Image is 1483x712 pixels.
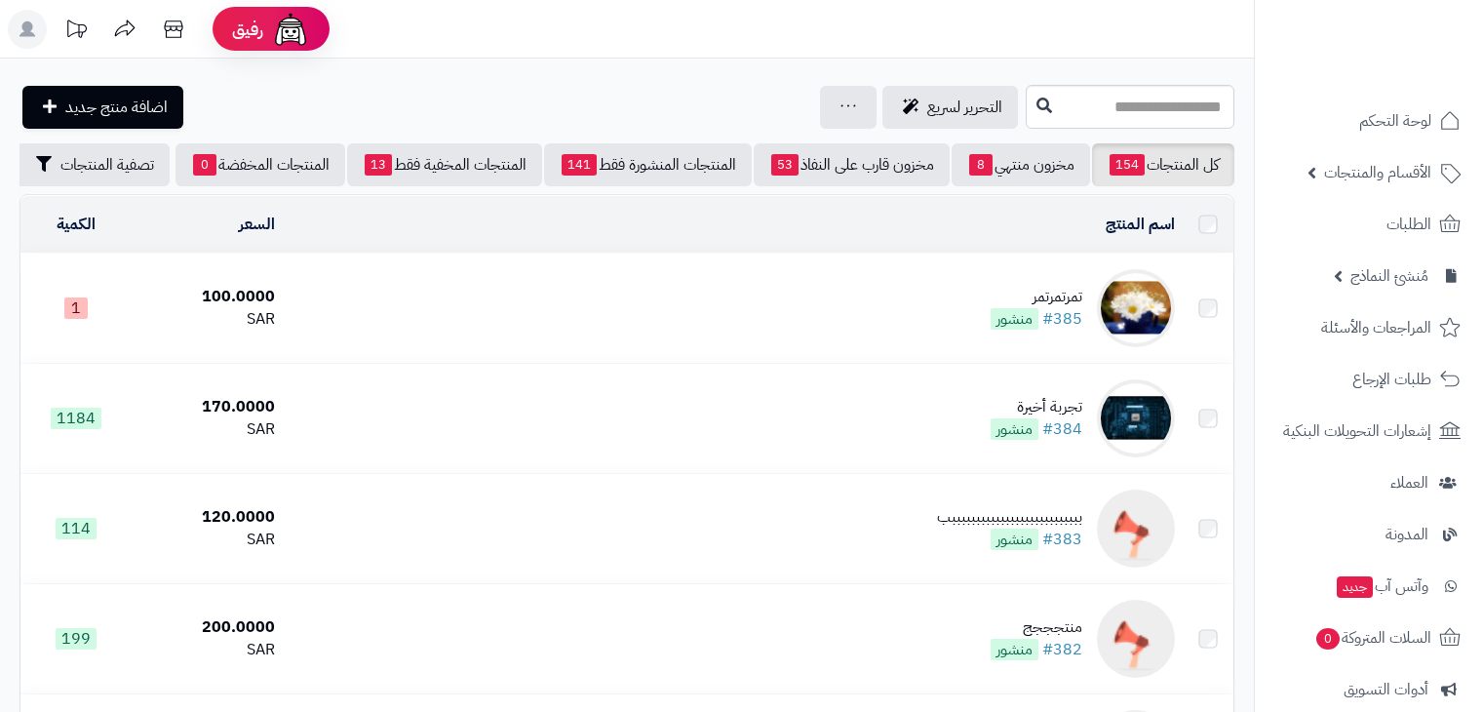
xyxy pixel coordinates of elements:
[176,143,345,186] a: المنتجات المخفضة0
[140,396,275,418] div: 170.0000
[991,286,1082,308] div: تمرتمرتمر
[927,96,1002,119] span: التحرير لسريع
[1092,143,1234,186] a: كل المنتجات154
[1385,521,1428,548] span: المدونة
[1314,624,1431,652] span: السلات المتروكة
[754,143,950,186] a: مخزون قارب على النفاذ53
[969,154,993,176] span: 8
[562,154,597,176] span: 141
[57,213,96,236] a: الكمية
[1350,15,1464,56] img: logo-2.png
[271,10,310,49] img: ai-face.png
[1097,379,1175,457] img: تجربة أخيرة
[991,529,1038,550] span: منشور
[882,86,1018,129] a: التحرير لسريع
[1267,408,1471,455] a: إشعارات التحويلات البنكية
[347,143,542,186] a: المنتجات المخفية فقط13
[1324,159,1431,186] span: الأقسام والمنتجات
[1267,563,1471,610] a: وآتس آبجديد
[1267,459,1471,506] a: العملاء
[991,418,1038,440] span: منشور
[1097,269,1175,347] img: تمرتمرتمر
[1337,576,1373,598] span: جديد
[1097,490,1175,568] img: بببببببببببببببببببببببببببب
[1097,600,1175,678] img: منتجججج
[1267,511,1471,558] a: المدونة
[1359,107,1431,135] span: لوحة التحكم
[1321,314,1431,341] span: المراجعات والأسئلة
[1352,366,1431,393] span: طلبات الإرجاع
[952,143,1090,186] a: مخزون منتهي8
[22,86,183,129] a: اضافة منتج جديد
[16,143,170,186] button: تصفية المنتجات
[1350,262,1428,290] span: مُنشئ النماذج
[1110,154,1145,176] span: 154
[1267,614,1471,661] a: السلات المتروكة0
[51,408,101,429] span: 1184
[1106,213,1175,236] a: اسم المنتج
[140,286,275,308] div: 100.0000
[239,213,275,236] a: السعر
[232,18,263,41] span: رفيق
[1283,417,1431,445] span: إشعارات التحويلات البنكية
[56,628,97,650] span: 199
[1267,304,1471,351] a: المراجعات والأسئلة
[140,616,275,639] div: 200.0000
[1042,417,1082,441] a: #384
[365,154,392,176] span: 13
[140,418,275,441] div: SAR
[65,96,168,119] span: اضافة منتج جديد
[140,529,275,551] div: SAR
[1042,638,1082,661] a: #382
[1267,201,1471,248] a: الطلبات
[1386,211,1431,238] span: الطلبات
[1267,356,1471,403] a: طلبات الإرجاع
[1344,676,1428,703] span: أدوات التسويق
[991,396,1082,418] div: تجربة أخيرة
[991,308,1038,330] span: منشور
[1042,528,1082,551] a: #383
[140,506,275,529] div: 120.0000
[991,616,1082,639] div: منتجججج
[52,10,100,54] a: تحديثات المنصة
[1042,307,1082,331] a: #385
[60,153,154,177] span: تصفية المنتجات
[544,143,752,186] a: المنتجات المنشورة فقط141
[1335,573,1428,600] span: وآتس آب
[140,639,275,661] div: SAR
[1316,628,1340,650] span: 0
[937,506,1082,529] div: بببببببببببببببببببببببببببب
[56,518,97,539] span: 114
[1390,469,1428,496] span: العملاء
[193,154,216,176] span: 0
[991,639,1038,660] span: منشور
[64,297,88,319] span: 1
[140,308,275,331] div: SAR
[771,154,799,176] span: 53
[1267,98,1471,144] a: لوحة التحكم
